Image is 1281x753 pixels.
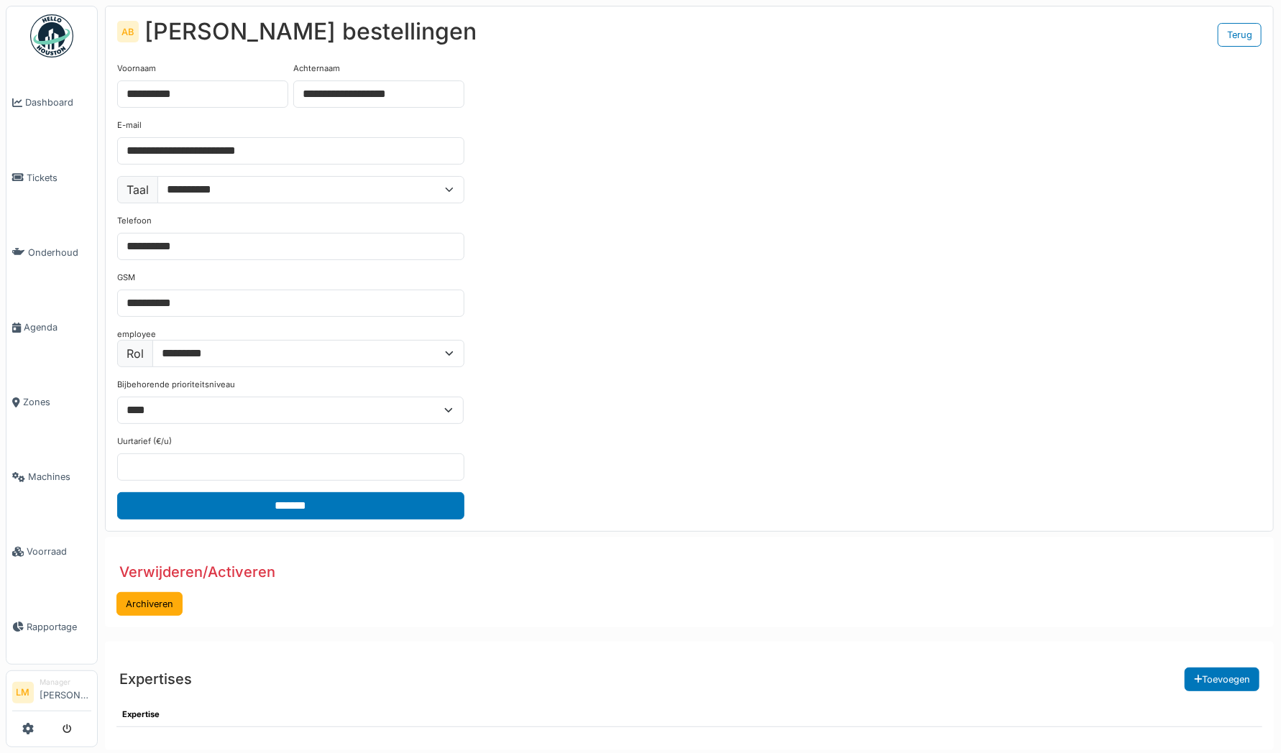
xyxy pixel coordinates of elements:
label: Achternaam [293,63,340,75]
div: Manager [40,677,91,688]
span: Dashboard [25,96,91,109]
label: Bijbehorende prioriteitsniveau [117,379,235,391]
div: [PERSON_NAME] bestellingen [144,18,477,45]
a: Voorraad [6,514,97,589]
img: Badge_color-CXgf-gQk.svg [30,14,73,57]
label: Uurtarief (€/u) [117,435,172,448]
a: Rapportage [6,589,97,664]
a: Terug [1218,23,1262,47]
span: Onderhoud [28,246,91,259]
label: Rol [117,340,153,367]
button: Toevoegen [1185,667,1259,691]
div: AB [117,21,139,42]
li: [PERSON_NAME] [40,677,91,708]
a: Dashboard [6,65,97,140]
span: Agenda [24,320,91,334]
a: Onderhoud [6,215,97,290]
h3: Verwijderen/Activeren [119,563,275,581]
label: Telefoon [117,215,152,227]
label: GSM [117,272,135,284]
span: Rapportage [27,620,91,634]
label: Voornaam [117,63,156,75]
a: Agenda [6,290,97,364]
span: Tickets [27,171,91,185]
label: E-mail [117,119,142,131]
a: Tickets [6,140,97,215]
th: Expertise [116,703,1262,726]
h3: Expertises [119,670,192,688]
button: Archiveren [116,592,183,616]
a: LM Manager[PERSON_NAME] [12,677,91,711]
span: Voorraad [27,545,91,558]
label: Taal [117,176,158,203]
form: employee [117,63,464,519]
li: LM [12,682,34,703]
span: Zones [23,395,91,409]
a: Machines [6,440,97,514]
span: Machines [28,470,91,484]
a: Zones [6,365,97,440]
